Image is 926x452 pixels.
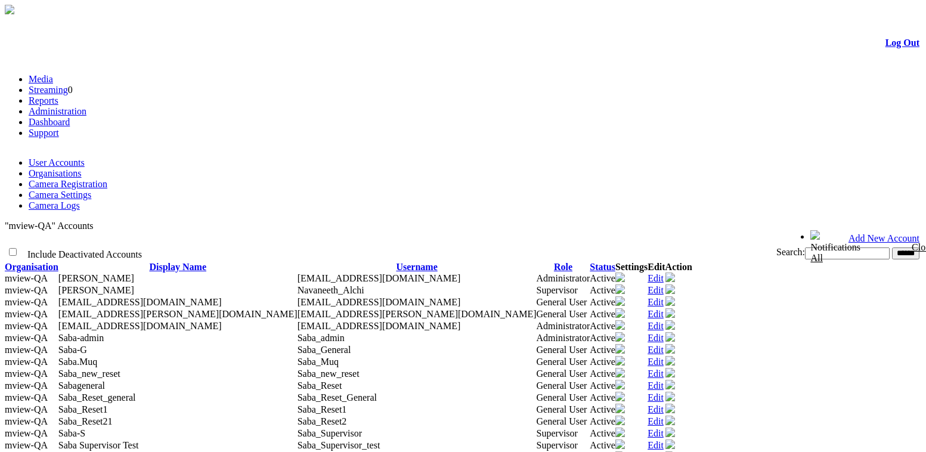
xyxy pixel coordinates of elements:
[665,441,675,451] a: Deactivate
[298,392,377,403] span: Saba_Reset_General
[615,262,648,273] th: Settings
[29,95,58,106] a: Reports
[615,439,625,449] img: camera24.png
[648,392,664,403] a: Edit
[665,262,692,273] th: Action
[615,320,625,330] img: camera24.png
[5,297,48,307] span: mview-QA
[615,380,625,389] img: camera24.png
[29,190,91,200] a: Camera Settings
[648,416,664,426] a: Edit
[29,106,86,116] a: Administration
[5,404,48,414] span: mview-QA
[590,404,615,416] td: Active
[615,356,625,366] img: camera24.png
[648,369,664,379] a: Edit
[648,380,664,391] a: Edit
[590,332,615,344] td: Active
[5,428,48,438] span: mview-QA
[665,273,675,282] img: user-active-green-icon.svg
[5,309,48,319] span: mview-QA
[648,345,664,355] a: Edit
[68,85,73,95] span: 0
[537,308,590,320] td: General User
[648,428,664,438] a: Edit
[298,380,342,391] span: Saba_Reset
[537,439,590,451] td: Supervisor
[298,321,461,331] span: rav@mview.com.au
[665,333,675,343] a: Deactivate
[29,179,107,189] a: Camera Registration
[615,344,625,354] img: camera24.png
[590,320,615,332] td: Active
[665,296,675,306] img: user-active-green-icon.svg
[665,274,675,284] a: Deactivate
[665,286,675,296] a: Deactivate
[590,392,615,404] td: Active
[590,273,615,284] td: Active
[665,429,675,439] a: Deactivate
[537,368,590,380] td: General User
[58,345,87,355] span: Contact Method: SMS and Email
[298,357,339,367] span: Saba_Muq
[298,440,380,450] span: Saba_Supervisor_test
[58,416,113,426] span: Contact Method: SMS and Email
[665,308,675,318] img: user-active-green-icon.svg
[648,273,664,283] a: Edit
[810,242,896,264] div: Notifications
[665,380,675,389] img: user-active-green-icon.svg
[537,416,590,428] td: General User
[5,221,94,231] span: "mview-QA" Accounts
[298,273,461,283] span: matt@mview.com.au
[885,38,919,48] a: Log Out
[58,404,108,414] span: Contact Method: SMS and Email
[590,308,615,320] td: Active
[537,404,590,416] td: General User
[58,309,298,319] span: Contact Method: SMS and Email
[665,345,675,355] a: Deactivate
[615,404,625,413] img: camera24.png
[537,284,590,296] td: Supervisor
[615,308,625,318] img: camera24.png
[615,284,625,294] img: camera24.png
[648,309,664,319] a: Edit
[537,320,590,332] td: Administrator
[5,380,48,391] span: mview-QA
[298,428,362,438] span: Saba_Supervisor
[29,128,59,138] a: Support
[590,262,615,272] a: Status
[590,416,615,428] td: Active
[58,321,222,331] span: Contact Method: Email
[665,332,675,342] img: user-active-green-icon.svg
[29,117,70,127] a: Dashboard
[298,404,347,414] span: Saba_Reset1
[537,296,590,308] td: General User
[665,417,675,427] a: Deactivate
[5,416,48,426] span: mview-QA
[298,416,347,426] span: Saba_Reset2
[298,285,364,295] span: Navaneeth_Alchi
[58,440,139,450] span: Contact Method: SMS and Email
[298,333,345,343] span: Saba_admin
[58,392,136,403] span: Contact Method: SMS and Email
[537,380,590,392] td: General User
[537,273,590,284] td: Administrator
[29,74,53,84] a: Media
[590,368,615,380] td: Active
[590,296,615,308] td: Active
[537,428,590,439] td: Supervisor
[5,440,48,450] span: mview-QA
[615,332,625,342] img: camera24.png
[648,333,664,343] a: Edit
[298,309,537,319] span: rav.brar@mview.com.au
[5,321,48,331] span: mview-QA
[648,262,665,273] th: Edit
[5,285,48,295] span: mview-QA
[58,369,120,379] span: Contact Method: SMS and Email
[665,357,675,367] a: Deactivate
[648,321,664,331] a: Edit
[615,273,625,282] img: camera24.png
[27,249,142,259] span: Include Deactivated Accounts
[665,381,675,391] a: Deactivate
[554,262,572,272] a: Role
